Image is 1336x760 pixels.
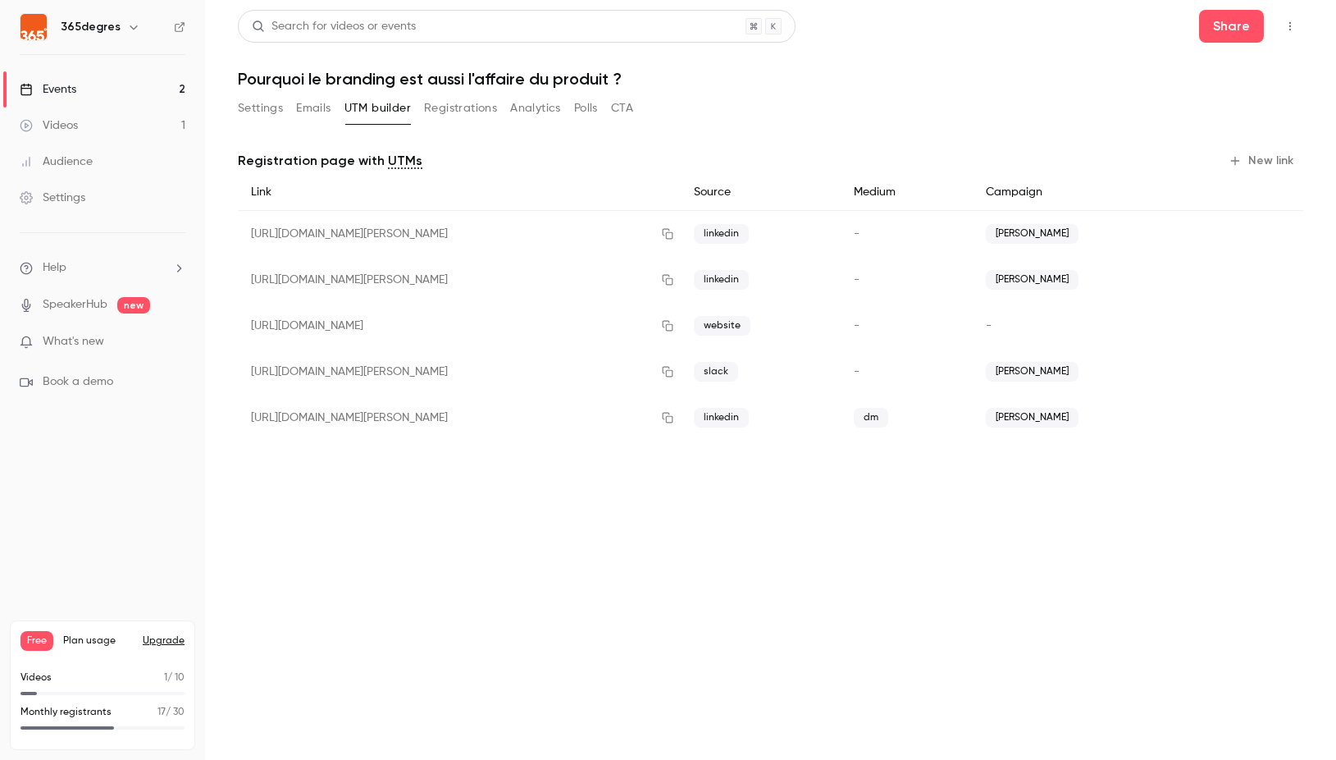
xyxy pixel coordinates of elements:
span: Plan usage [63,634,133,648]
div: Link [238,174,681,211]
span: linkedin [694,270,749,290]
li: help-dropdown-opener [20,259,185,277]
div: [URL][DOMAIN_NAME][PERSON_NAME] [238,395,681,441]
button: Share [1199,10,1264,43]
iframe: Noticeable Trigger [166,335,185,350]
p: Monthly registrants [21,705,112,720]
h6: 365degres [61,19,121,35]
span: [PERSON_NAME] [986,408,1078,428]
span: 17 [157,707,166,717]
span: - [854,274,860,286]
a: SpeakerHub [43,296,107,314]
p: Registration page with [238,151,422,171]
button: Polls [574,95,598,121]
p: Videos [21,671,52,685]
div: Campaign [973,174,1202,211]
span: new [117,297,150,314]
span: Book a demo [43,373,113,391]
button: Analytics [510,95,561,121]
img: 365degres [21,14,47,40]
span: - [854,320,860,332]
span: Help [43,259,66,277]
button: Registrations [424,95,497,121]
button: Emails [296,95,331,121]
div: [URL][DOMAIN_NAME][PERSON_NAME] [238,257,681,303]
span: slack [694,362,738,382]
span: linkedin [694,408,749,428]
div: [URL][DOMAIN_NAME][PERSON_NAME] [238,349,681,395]
span: [PERSON_NAME] [986,362,1078,382]
div: Search for videos or events [252,18,416,35]
span: [PERSON_NAME] [986,224,1078,244]
span: dm [854,408,888,428]
span: linkedin [694,224,749,244]
div: Events [20,81,76,98]
p: / 30 [157,705,185,720]
div: Source [681,174,841,211]
button: New link [1222,148,1303,174]
div: Settings [20,190,85,206]
button: UTM builder [344,95,411,121]
h1: Pourquoi le branding est aussi l'affaire du produit ? [238,69,1303,89]
div: [URL][DOMAIN_NAME] [238,303,681,349]
span: Free [21,631,53,651]
span: - [854,366,860,378]
div: Audience [20,153,93,170]
span: - [854,228,860,240]
a: UTMs [388,151,422,171]
span: - [986,320,992,332]
span: 1 [164,673,167,683]
span: What's new [43,333,104,350]
div: Videos [20,117,78,134]
button: CTA [611,95,633,121]
p: / 10 [164,671,185,685]
span: [PERSON_NAME] [986,270,1078,290]
div: Medium [841,174,972,211]
span: website [694,316,750,336]
button: Settings [238,95,283,121]
button: Upgrade [143,634,185,648]
div: [URL][DOMAIN_NAME][PERSON_NAME] [238,211,681,258]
